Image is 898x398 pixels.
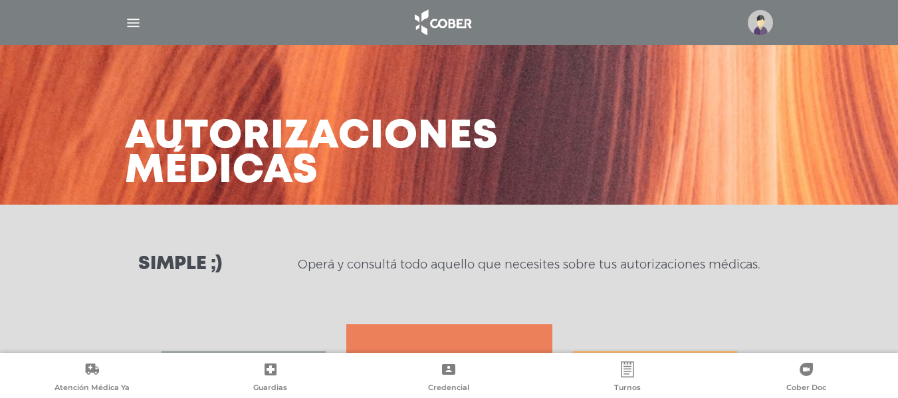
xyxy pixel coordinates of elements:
h3: Simple ;) [138,255,222,274]
a: Atención Médica Ya [3,361,181,395]
a: Credencial [360,361,538,395]
span: Turnos [614,383,641,395]
span: Guardias [253,383,287,395]
img: Cober_menu-lines-white.svg [125,15,142,31]
a: Cober Doc [717,361,895,395]
p: Operá y consultá todo aquello que necesites sobre tus autorizaciones médicas. [298,256,760,272]
span: Atención Médica Ya [55,383,130,395]
a: Turnos [538,361,717,395]
h3: Autorizaciones médicas [125,120,499,189]
span: Credencial [428,383,469,395]
span: Cober Doc [786,383,826,395]
img: profile-placeholder.svg [748,10,773,35]
a: Guardias [181,361,360,395]
img: logo_cober_home-white.png [407,7,477,39]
